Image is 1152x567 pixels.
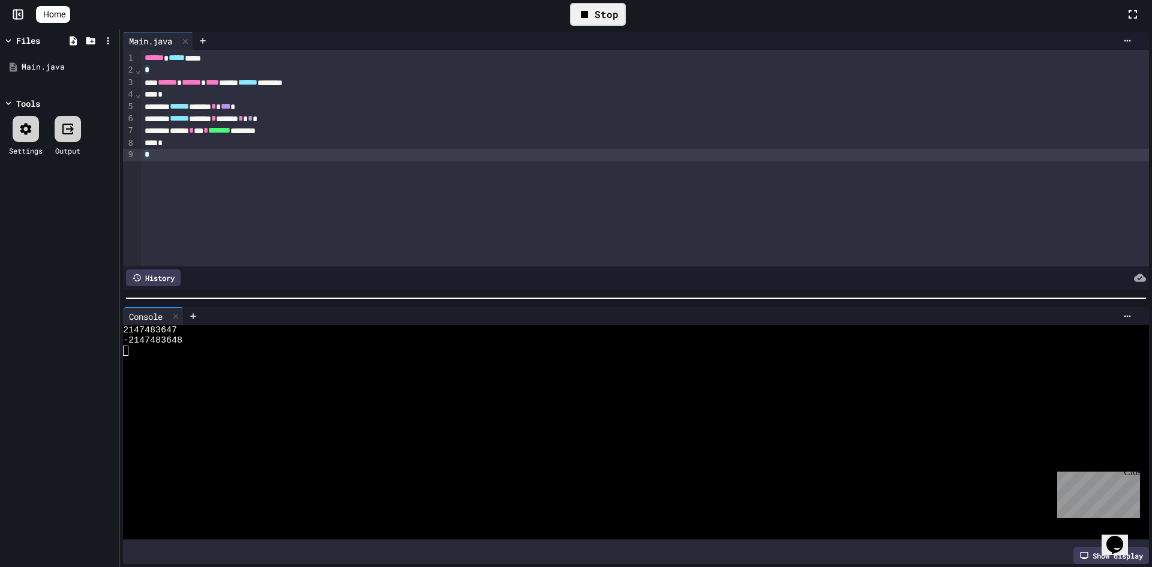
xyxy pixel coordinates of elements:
div: Main.java [123,35,178,47]
div: Main.java [123,32,193,50]
div: History [126,269,181,286]
div: 3 [123,77,135,89]
div: Files [16,34,40,47]
div: 5 [123,101,135,113]
div: Main.java [22,61,115,73]
div: Console [123,310,169,323]
div: 6 [123,113,135,125]
span: 2147483647 [123,325,177,335]
div: 7 [123,125,135,137]
div: Output [55,145,80,156]
div: 2 [123,64,135,76]
div: Tools [16,97,40,110]
div: 1 [123,52,135,64]
iframe: chat widget [1052,467,1140,518]
div: Show display [1073,547,1149,564]
span: -2147483648 [123,335,182,346]
span: Fold line [135,65,141,75]
div: 8 [123,137,135,149]
div: 9 [123,149,135,161]
div: Console [123,307,184,325]
div: Chat with us now!Close [5,5,83,76]
div: Settings [9,145,43,156]
iframe: chat widget [1102,519,1140,555]
a: Home [36,6,70,23]
span: Home [43,8,65,20]
div: Stop [570,3,626,26]
div: 4 [123,89,135,101]
span: Fold line [135,89,141,99]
